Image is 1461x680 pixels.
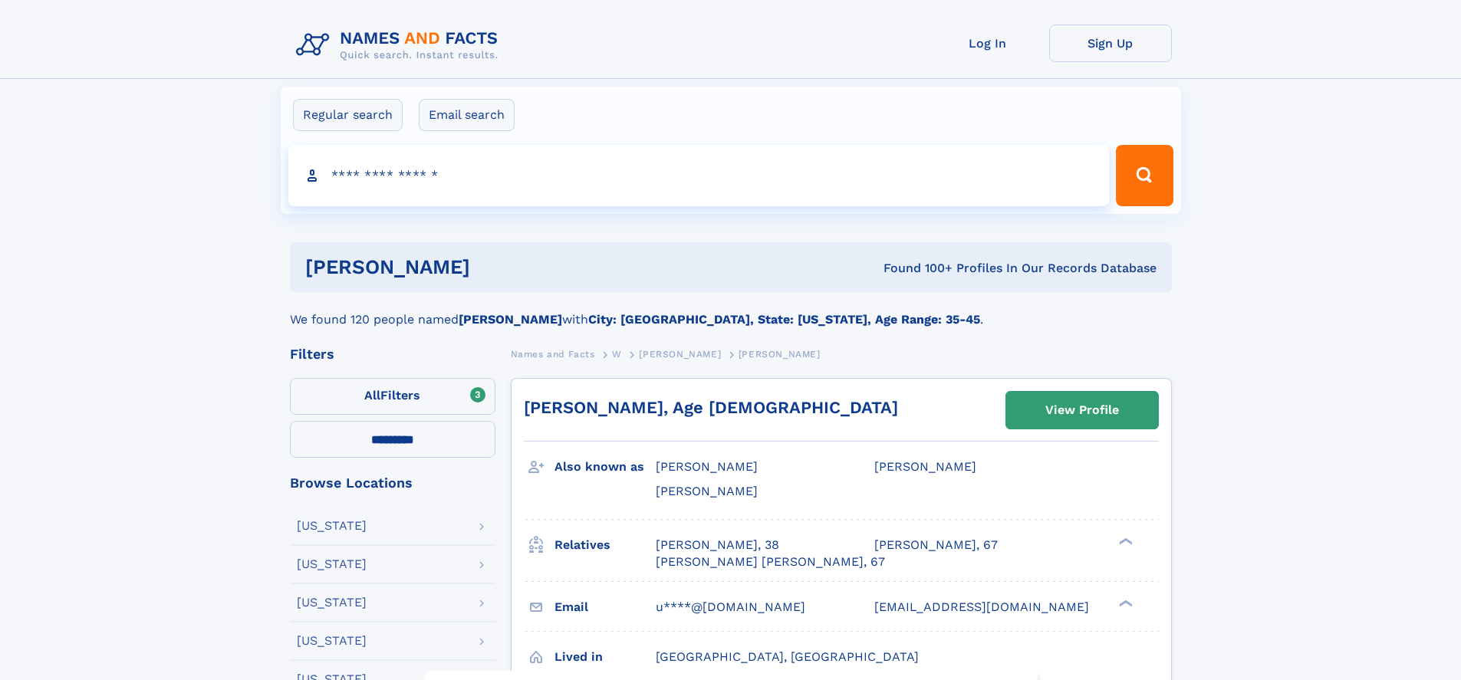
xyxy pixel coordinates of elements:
button: Search Button [1116,145,1173,206]
h3: Email [554,594,656,620]
span: [PERSON_NAME] [656,484,758,498]
a: View Profile [1006,392,1158,429]
h3: Also known as [554,454,656,480]
input: search input [288,145,1110,206]
b: [PERSON_NAME] [459,312,562,327]
a: Sign Up [1049,25,1172,62]
div: ❯ [1115,536,1134,546]
span: [PERSON_NAME] [639,349,721,360]
div: [US_STATE] [297,596,367,609]
h1: [PERSON_NAME] [305,258,677,277]
span: [PERSON_NAME] [656,459,758,474]
div: [US_STATE] [297,520,367,532]
a: W [612,344,622,363]
a: [PERSON_NAME], Age [DEMOGRAPHIC_DATA] [524,398,898,417]
span: [PERSON_NAME] [739,349,821,360]
span: W [612,349,622,360]
a: [PERSON_NAME], 38 [656,537,779,554]
b: City: [GEOGRAPHIC_DATA], State: [US_STATE], Age Range: 35-45 [588,312,980,327]
div: We found 120 people named with . [290,292,1172,329]
div: Filters [290,347,495,361]
a: [PERSON_NAME] [639,344,721,363]
img: Logo Names and Facts [290,25,511,66]
div: ❯ [1115,598,1134,608]
a: [PERSON_NAME], 67 [874,537,998,554]
h3: Relatives [554,532,656,558]
div: [US_STATE] [297,558,367,570]
div: Browse Locations [290,476,495,490]
div: [US_STATE] [297,635,367,647]
a: Names and Facts [511,344,595,363]
span: [GEOGRAPHIC_DATA], [GEOGRAPHIC_DATA] [656,649,919,664]
h3: Lived in [554,644,656,670]
div: View Profile [1045,393,1119,428]
span: All [364,388,380,402]
label: Filters [290,378,495,415]
a: [PERSON_NAME] [PERSON_NAME], 67 [656,554,885,570]
div: Found 100+ Profiles In Our Records Database [676,260,1157,277]
label: Regular search [293,99,403,131]
span: [EMAIL_ADDRESS][DOMAIN_NAME] [874,600,1089,614]
a: Log In [926,25,1049,62]
span: [PERSON_NAME] [874,459,976,474]
label: Email search [419,99,515,131]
